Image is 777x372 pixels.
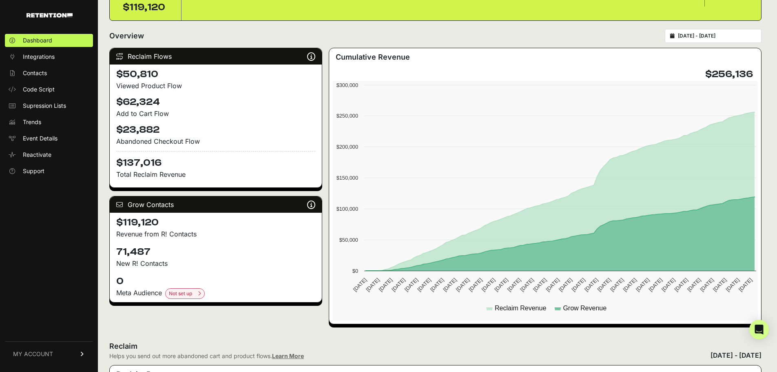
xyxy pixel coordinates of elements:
[429,277,445,293] text: [DATE]
[23,69,47,77] span: Contacts
[5,116,93,129] a: Trends
[622,277,638,293] text: [DATE]
[506,277,522,293] text: [DATE]
[5,83,93,96] a: Code Script
[532,277,548,293] text: [DATE]
[116,169,315,179] p: Total Reclaim Revenue
[352,277,368,293] text: [DATE]
[23,36,52,45] span: Dashboard
[563,305,607,312] text: Grow Revenue
[5,67,93,80] a: Contacts
[749,320,769,339] div: Open Intercom Messenger
[365,277,381,293] text: [DATE]
[116,68,315,81] h4: $50,810
[23,167,44,175] span: Support
[116,136,315,146] div: Abandoned Checkout Flow
[116,258,315,268] p: New R! Contacts
[109,352,304,360] div: Helps you send out more abandoned cart and product flows.
[712,277,728,293] text: [DATE]
[339,237,358,243] text: $50,000
[660,277,676,293] text: [DATE]
[5,165,93,178] a: Support
[5,50,93,63] a: Integrations
[23,102,66,110] span: Supression Lists
[5,341,93,366] a: MY ACCOUNT
[416,277,432,293] text: [DATE]
[336,144,358,150] text: $200,000
[468,277,484,293] text: [DATE]
[116,81,315,91] div: Viewed Product Flow
[23,134,58,143] span: Event Details
[116,275,315,288] h4: 0
[23,151,51,159] span: Reactivate
[336,113,358,119] text: $250,000
[116,288,315,299] div: Meta Audience
[272,352,304,359] a: Learn More
[494,277,509,293] text: [DATE]
[109,30,144,42] h2: Overview
[686,277,702,293] text: [DATE]
[123,1,168,14] div: $119,120
[110,48,322,65] div: Reclaim Flows
[571,277,587,293] text: [DATE]
[5,34,93,47] a: Dashboard
[23,118,41,126] span: Trends
[699,277,715,293] text: [DATE]
[725,277,741,293] text: [DATE]
[558,277,573,293] text: [DATE]
[23,85,55,94] span: Code Script
[116,123,315,136] h4: $23,882
[5,148,93,161] a: Reactivate
[545,277,561,293] text: [DATE]
[336,206,358,212] text: $100,000
[116,229,315,239] p: Revenue from R! Contacts
[110,196,322,213] div: Grow Contacts
[23,53,55,61] span: Integrations
[352,268,358,274] text: $0
[378,277,394,293] text: [DATE]
[635,277,651,293] text: [DATE]
[737,277,753,293] text: [DATE]
[116,216,315,229] h4: $119,120
[480,277,496,293] text: [DATE]
[596,277,612,293] text: [DATE]
[5,99,93,112] a: Supression Lists
[711,350,762,360] div: [DATE] - [DATE]
[109,341,304,352] h2: Reclaim
[116,151,315,169] h4: $137,016
[583,277,599,293] text: [DATE]
[519,277,535,293] text: [DATE]
[336,175,358,181] text: $150,000
[673,277,689,293] text: [DATE]
[455,277,471,293] text: [DATE]
[336,51,410,63] h3: Cumulative Revenue
[705,68,753,81] h4: $256,136
[27,13,73,18] img: Retention.com
[648,277,664,293] text: [DATE]
[403,277,419,293] text: [DATE]
[336,82,358,88] text: $300,000
[13,350,53,358] span: MY ACCOUNT
[442,277,458,293] text: [DATE]
[495,305,546,312] text: Reclaim Revenue
[609,277,625,293] text: [DATE]
[116,109,315,118] div: Add to Cart Flow
[116,245,315,258] h4: 71,487
[391,277,407,293] text: [DATE]
[116,96,315,109] h4: $62,324
[5,132,93,145] a: Event Details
